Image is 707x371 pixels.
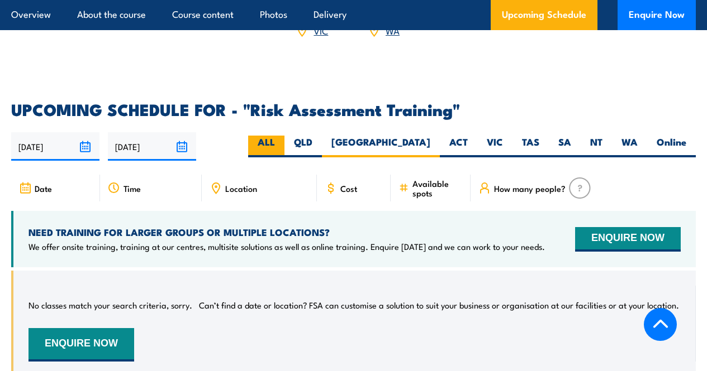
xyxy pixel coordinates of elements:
a: VIC [314,23,328,37]
span: Available spots [412,179,463,197]
span: How many people? [494,184,566,193]
p: No classes match your search criteria, sorry. [29,300,192,311]
a: WA [386,23,400,37]
label: Online [647,136,696,157]
label: TAS [513,136,549,157]
p: We offer onsite training, training at our centres, multisite solutions as well as online training... [29,241,545,252]
button: ENQUIRE NOW [575,227,681,252]
label: ALL [248,136,284,157]
input: From date [11,132,99,161]
label: VIC [477,136,513,157]
span: Cost [340,184,357,193]
label: QLD [284,136,322,157]
label: WA [612,136,647,157]
input: To date [108,132,196,161]
label: NT [581,136,612,157]
label: SA [549,136,581,157]
span: Time [124,184,141,193]
h2: UPCOMING SCHEDULE FOR - "Risk Assessment Training" [11,102,696,116]
span: Date [35,184,52,193]
span: Location [225,184,257,193]
h4: NEED TRAINING FOR LARGER GROUPS OR MULTIPLE LOCATIONS? [29,226,545,238]
p: Can’t find a date or location? FSA can customise a solution to suit your business or organisation... [199,300,679,311]
button: ENQUIRE NOW [29,328,134,362]
label: [GEOGRAPHIC_DATA] [322,136,440,157]
label: ACT [440,136,477,157]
